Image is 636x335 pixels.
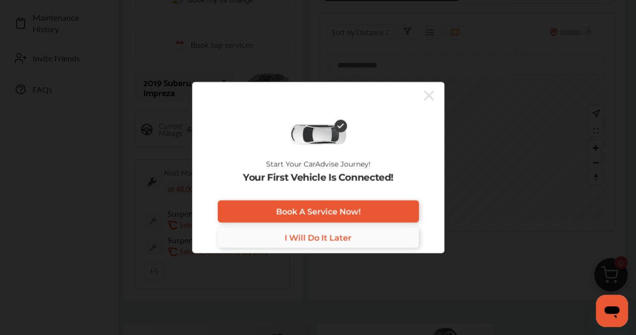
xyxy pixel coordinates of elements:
[218,228,419,248] a: I Will Do It Later
[243,172,393,183] p: Your First Vehicle Is Connected!
[334,120,347,132] img: check-icon.521c8815.svg
[596,295,628,327] iframe: Button to launch messaging window
[285,233,351,242] span: I Will Do It Later
[218,200,419,223] a: Book A Service Now!
[266,160,371,168] p: Start Your CarAdvise Journey!
[290,123,347,146] img: diagnose-vehicle.c84bcb0a.svg
[276,207,360,216] span: Book A Service Now!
